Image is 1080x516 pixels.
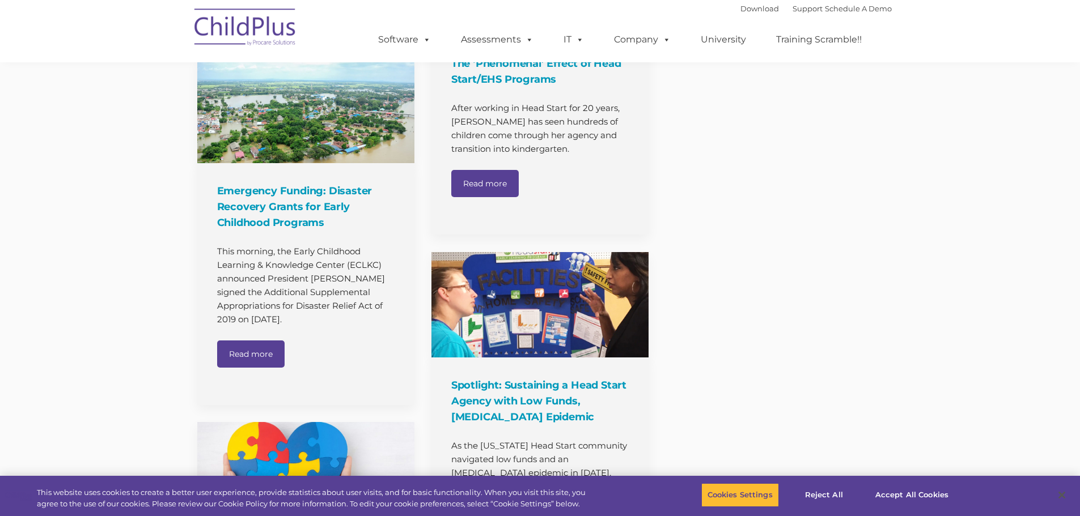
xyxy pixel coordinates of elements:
img: ChildPlus by Procare Solutions [189,1,302,57]
h4: The ‘Phenomenal’ Effect of Head Start/EHS Programs [451,56,632,87]
a: Software [367,28,442,51]
a: Company [603,28,682,51]
a: Emergency Funding: Disaster Recovery Grants for Early Childhood Programs [197,58,414,163]
a: Spotlight: Sustaining a Head Start Agency with Low Funds, Opioid Epidemic [431,252,649,357]
button: Close [1049,483,1074,508]
a: Download [740,4,779,13]
a: IT [552,28,595,51]
div: This website uses cookies to create a better user experience, provide statistics about user visit... [37,487,594,509]
a: University [689,28,757,51]
a: Training Scramble!! [765,28,873,51]
button: Reject All [789,483,859,507]
button: Cookies Settings [701,483,779,507]
a: Schedule A Demo [825,4,892,13]
a: Read more [451,170,519,197]
font: | [740,4,892,13]
a: Support [793,4,823,13]
p: This morning, the Early Childhood Learning & Knowledge Center (ECLKC) announced President [PERSON... [217,245,397,326]
a: Assessments [450,28,545,51]
h4: Emergency Funding: Disaster Recovery Grants for Early Childhood Programs [217,183,397,231]
a: Read more [217,340,285,368]
p: After working in Head Start for 20 years, [PERSON_NAME] has seen hundreds of children come throug... [451,101,632,156]
button: Accept All Cookies [869,483,955,507]
h4: Spotlight: Sustaining a Head Start Agency with Low Funds, [MEDICAL_DATA] Epidemic [451,377,632,425]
